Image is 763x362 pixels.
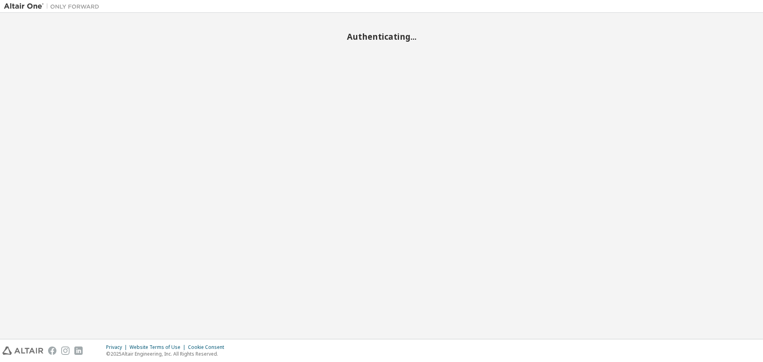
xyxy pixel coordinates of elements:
div: Privacy [106,344,130,350]
img: facebook.svg [48,347,56,355]
h2: Authenticating... [4,31,759,42]
p: © 2025 Altair Engineering, Inc. All Rights Reserved. [106,350,229,357]
div: Website Terms of Use [130,344,188,350]
img: linkedin.svg [74,347,83,355]
img: altair_logo.svg [2,347,43,355]
div: Cookie Consent [188,344,229,350]
img: instagram.svg [61,347,70,355]
img: Altair One [4,2,103,10]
